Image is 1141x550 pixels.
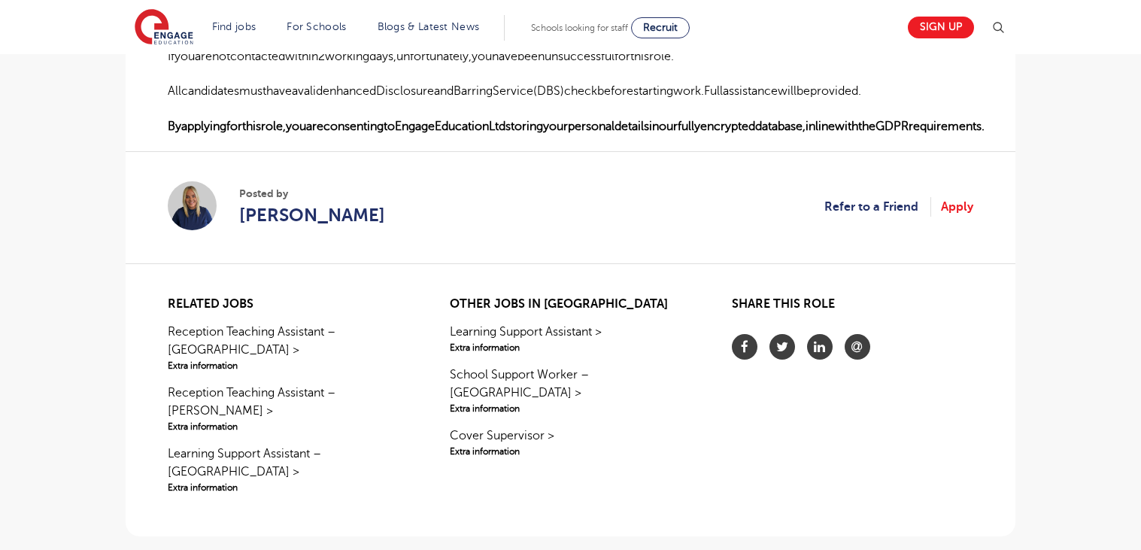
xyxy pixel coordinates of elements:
a: Refer to a Friend [824,197,931,217]
h2: Related jobs [168,297,409,311]
img: Engage Education [135,9,193,47]
a: [PERSON_NAME] [239,202,385,229]
a: Recruit [631,17,690,38]
a: Reception Teaching Assistant – [GEOGRAPHIC_DATA] >Extra information [168,323,409,372]
span: Extra information [168,481,409,494]
a: Apply [941,197,973,217]
a: Learning Support Assistant – [GEOGRAPHIC_DATA] >Extra information [168,445,409,494]
span: Extra information [450,445,691,458]
a: Sign up [908,17,974,38]
span: Extra information [450,341,691,354]
p: Ifyouarenotcontactedwithin2workingdays,unfortunately,youhavebeenunsuccessfulforthisrole. [168,47,973,66]
a: Cover Supervisor >Extra information [450,427,691,458]
a: School Support Worker – [GEOGRAPHIC_DATA] >Extra information [450,366,691,415]
a: Find jobs [212,21,256,32]
a: Learning Support Assistant >Extra information [450,323,691,354]
span: Extra information [168,420,409,433]
p: AllcandidatesmusthaveavalidenhancedDisclosureandBarringService(DBS)checkbeforestartingwork.Fullas... [168,81,973,101]
a: Reception Teaching Assistant – [PERSON_NAME] >Extra information [168,384,409,433]
strong: Byapplyingforthisrole,youareconsentingtoEngageEducationLtdstoringyourpersonaldetailsinourfullyenc... [168,120,985,133]
span: Extra information [450,402,691,415]
span: Extra information [168,359,409,372]
a: Blogs & Latest News [378,21,480,32]
h2: Share this role [732,297,973,319]
h2: Other jobs in [GEOGRAPHIC_DATA] [450,297,691,311]
span: Schools looking for staff [531,23,628,33]
a: For Schools [287,21,346,32]
span: Posted by [239,186,385,202]
span: Recruit [643,22,678,33]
